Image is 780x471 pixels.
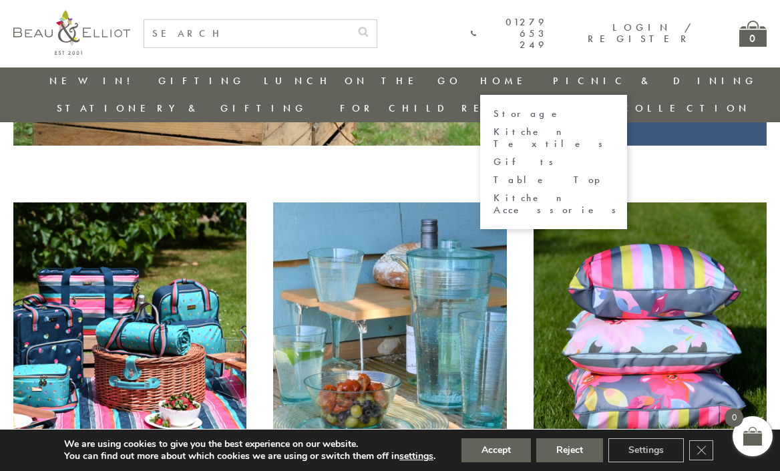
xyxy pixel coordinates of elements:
[689,440,713,460] button: Close GDPR Cookie Banner
[57,102,307,115] a: Stationery & Gifting
[64,450,435,462] p: You can find out more about which cookies we are using or switch them off in .
[494,126,614,150] a: Kitchen Textiles
[13,10,130,55] img: logo
[158,74,245,88] a: Gifting
[535,102,751,115] a: Shop by collection
[588,21,693,45] a: Login / Register
[494,174,614,186] a: Table Top
[494,108,614,120] a: Storage
[49,74,139,88] a: New in!
[340,102,502,115] a: For Children
[471,17,548,51] a: 01279 653 249
[553,74,757,88] a: Picnic & Dining
[536,438,603,462] button: Reject
[739,21,767,47] a: 0
[480,74,534,88] a: Home
[64,438,435,450] p: We are using cookies to give you the best experience on our website.
[264,74,461,88] a: Lunch On The Go
[608,438,684,462] button: Settings
[494,192,614,216] a: Kitchen Accessories
[461,438,531,462] button: Accept
[399,450,433,462] button: settings
[725,408,743,427] span: 0
[144,20,350,47] input: SEARCH
[494,156,614,168] a: Gifts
